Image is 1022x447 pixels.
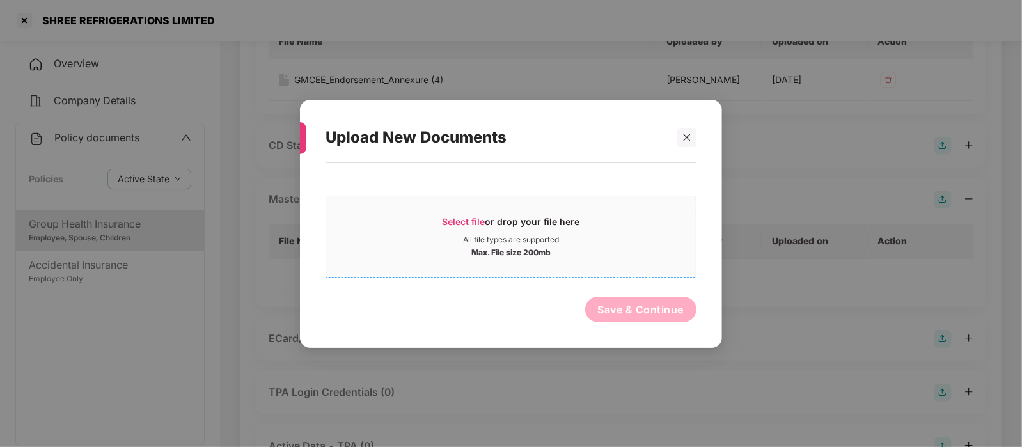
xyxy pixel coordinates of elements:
[326,205,696,267] span: Select fileor drop your file hereAll file types are supportedMax. File size 200mb
[443,216,485,226] span: Select file
[463,234,559,244] div: All file types are supported
[326,113,666,162] div: Upload New Documents
[443,215,580,234] div: or drop your file here
[682,132,691,141] span: close
[471,244,551,257] div: Max. File size 200mb
[585,296,697,322] button: Save & Continue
